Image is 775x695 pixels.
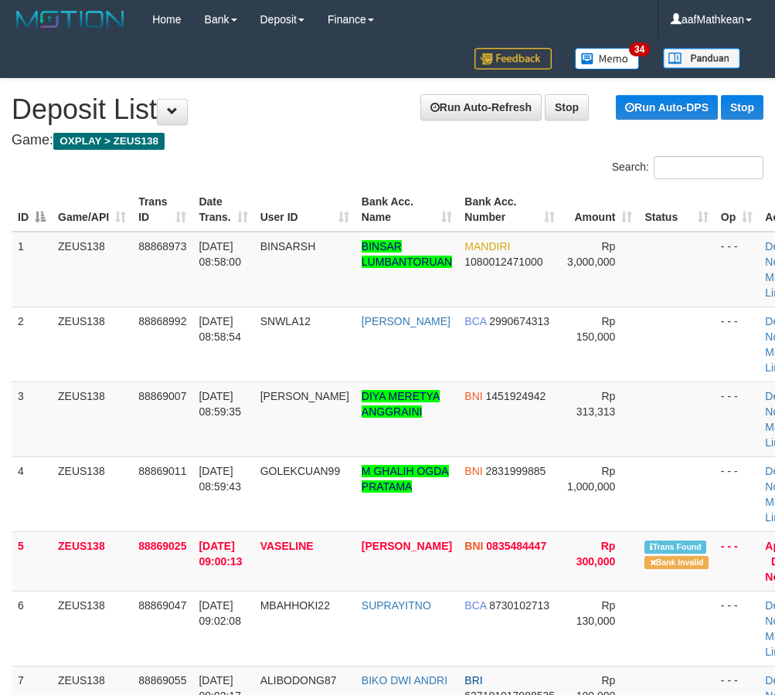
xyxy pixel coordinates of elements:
td: 5 [12,531,52,591]
a: DIYA MERETYA ANGGRAINI [362,390,440,418]
a: [PERSON_NAME] [362,540,452,552]
span: 88868973 [138,240,186,253]
span: BCA [464,599,486,612]
td: 3 [12,381,52,456]
th: ID: activate to sort column descending [12,188,52,232]
td: ZEUS138 [52,381,132,456]
td: ZEUS138 [52,307,132,381]
a: Run Auto-Refresh [420,94,542,120]
span: Rp 150,000 [576,315,616,343]
span: [DATE] 09:00:13 [199,540,242,568]
span: BNI [464,540,483,552]
span: MBAHHOKI22 [260,599,330,612]
td: - - - [715,381,759,456]
input: Search: [654,156,763,179]
td: ZEUS138 [52,456,132,531]
td: - - - [715,456,759,531]
img: Button%20Memo.svg [575,48,640,69]
span: Bank is not match [644,556,708,569]
span: Copy 1080012471000 to clipboard [464,256,542,268]
span: 88869011 [138,465,186,477]
a: Stop [545,94,589,120]
a: Stop [721,95,763,120]
td: - - - [715,591,759,666]
span: VASELINE [260,540,314,552]
td: - - - [715,531,759,591]
td: 1 [12,232,52,307]
span: [DATE] 08:59:43 [199,465,241,493]
td: - - - [715,232,759,307]
a: BIKO DWI ANDRI [362,674,447,687]
span: 88869055 [138,674,186,687]
span: Rp 3,000,000 [567,240,615,268]
span: Copy 8730102713 to clipboard [489,599,549,612]
th: Trans ID: activate to sort column ascending [132,188,192,232]
th: Bank Acc. Number: activate to sort column ascending [458,188,561,232]
span: GOLEKCUAN99 [260,465,340,477]
span: 34 [629,42,650,56]
span: BCA [464,315,486,327]
span: [DATE] 09:02:08 [199,599,241,627]
img: MOTION_logo.png [12,8,129,31]
a: BINSAR LUMBANTORUAN [362,240,452,268]
span: 88868992 [138,315,186,327]
span: SNWLA12 [260,315,311,327]
a: SUPRAYITNO [362,599,431,612]
td: ZEUS138 [52,232,132,307]
td: ZEUS138 [52,531,132,591]
img: Feedback.jpg [474,48,552,69]
img: panduan.png [663,48,740,69]
span: Copy 0835484447 to clipboard [486,540,546,552]
label: Search: [612,156,763,179]
th: Date Trans.: activate to sort column ascending [192,188,253,232]
span: BRI [464,674,482,687]
td: - - - [715,307,759,381]
td: 2 [12,307,52,381]
th: Bank Acc. Name: activate to sort column ascending [355,188,458,232]
span: [DATE] 08:58:00 [199,240,241,268]
a: Run Auto-DPS [616,95,718,120]
span: [PERSON_NAME] [260,390,349,402]
span: BINSARSH [260,240,316,253]
span: Rp 1,000,000 [567,465,615,493]
span: Rp 130,000 [576,599,616,627]
span: 88869007 [138,390,186,402]
span: OXPLAY > ZEUS138 [53,133,165,150]
span: MANDIRI [464,240,510,253]
a: 34 [563,39,651,78]
a: M GHALIH OGDA PRATAMA [362,465,449,493]
span: ALIBODONG87 [260,674,337,687]
td: 6 [12,591,52,666]
span: Rp 313,313 [576,390,616,418]
span: Rp 300,000 [576,540,616,568]
span: Copy 2990674313 to clipboard [489,315,549,327]
h4: Game: [12,133,763,148]
span: BNI [464,390,482,402]
span: [DATE] 08:58:54 [199,315,241,343]
th: Op: activate to sort column ascending [715,188,759,232]
span: Similar transaction found [644,541,706,554]
span: 88869047 [138,599,186,612]
span: Copy 1451924942 to clipboard [486,390,546,402]
span: [DATE] 08:59:35 [199,390,241,418]
td: 4 [12,456,52,531]
span: BNI [464,465,482,477]
th: User ID: activate to sort column ascending [254,188,355,232]
th: Game/API: activate to sort column ascending [52,188,132,232]
span: Copy 2831999885 to clipboard [486,465,546,477]
td: ZEUS138 [52,591,132,666]
h1: Deposit List [12,94,763,125]
th: Amount: activate to sort column ascending [561,188,638,232]
th: Status: activate to sort column ascending [638,188,714,232]
a: [PERSON_NAME] [362,315,450,327]
span: 88869025 [138,540,186,552]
